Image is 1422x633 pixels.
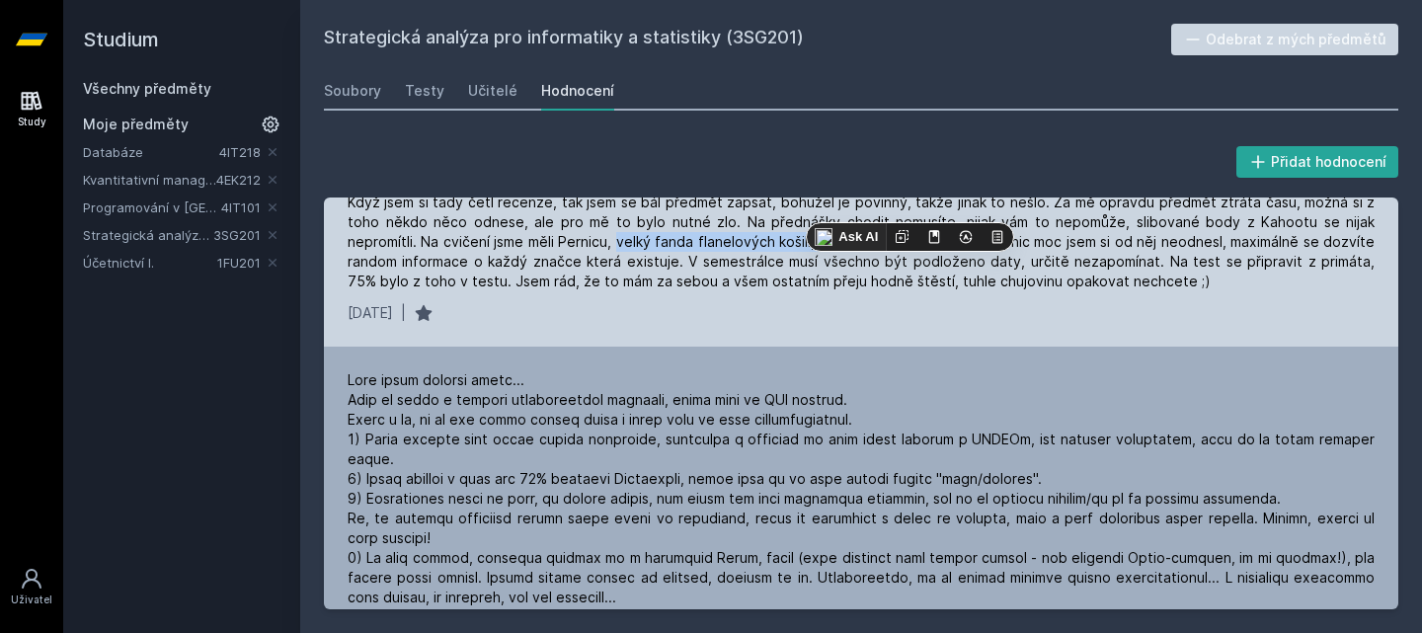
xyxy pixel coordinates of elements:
a: Databáze [83,142,219,162]
a: Účetnictví I. [83,253,217,273]
div: Učitelé [468,81,517,101]
a: Všechny předměty [83,80,211,97]
a: Učitelé [468,71,517,111]
div: Hodnocení [541,81,614,101]
h2: Strategická analýza pro informatiky a statistiky (3SG201) [324,24,1171,55]
a: 1FU201 [217,255,261,271]
div: [DATE] [348,303,393,323]
a: Kvantitativní management [83,170,216,190]
a: Soubory [324,71,381,111]
div: | [401,303,406,323]
a: 4EK212 [216,172,261,188]
a: Testy [405,71,444,111]
a: Uživatel [4,557,59,617]
div: Study [18,115,46,129]
a: 3SG201 [213,227,261,243]
span: Moje předměty [83,115,189,134]
div: Soubory [324,81,381,101]
div: Když jsem si tady četl recenze, tak jsem se bál předmět zapsat, bohužel je povinný, takže jinak t... [348,193,1375,291]
a: Strategická analýza pro informatiky a statistiky [83,225,213,245]
a: 4IT101 [221,199,261,215]
div: Uživatel [11,593,52,607]
a: Study [4,79,59,139]
a: Programování v [GEOGRAPHIC_DATA] [83,198,221,217]
button: Přidat hodnocení [1236,146,1399,178]
a: 4IT218 [219,144,261,160]
div: Testy [405,81,444,101]
button: Odebrat z mých předmětů [1171,24,1399,55]
a: Hodnocení [541,71,614,111]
